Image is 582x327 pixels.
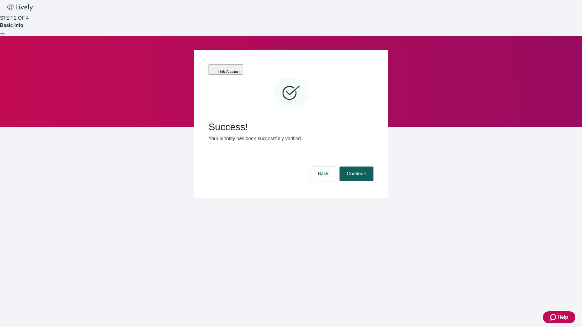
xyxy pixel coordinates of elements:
button: Back [310,167,336,181]
p: Your identity has been successfully verified. [209,135,373,142]
span: Success! [209,121,373,133]
img: Lively [7,4,33,11]
button: Continue [339,167,373,181]
button: Link Account [209,64,243,75]
span: Help [557,314,568,321]
svg: Checkmark icon [273,75,309,111]
button: Zendesk support iconHelp [543,311,575,323]
svg: Zendesk support icon [550,314,557,321]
